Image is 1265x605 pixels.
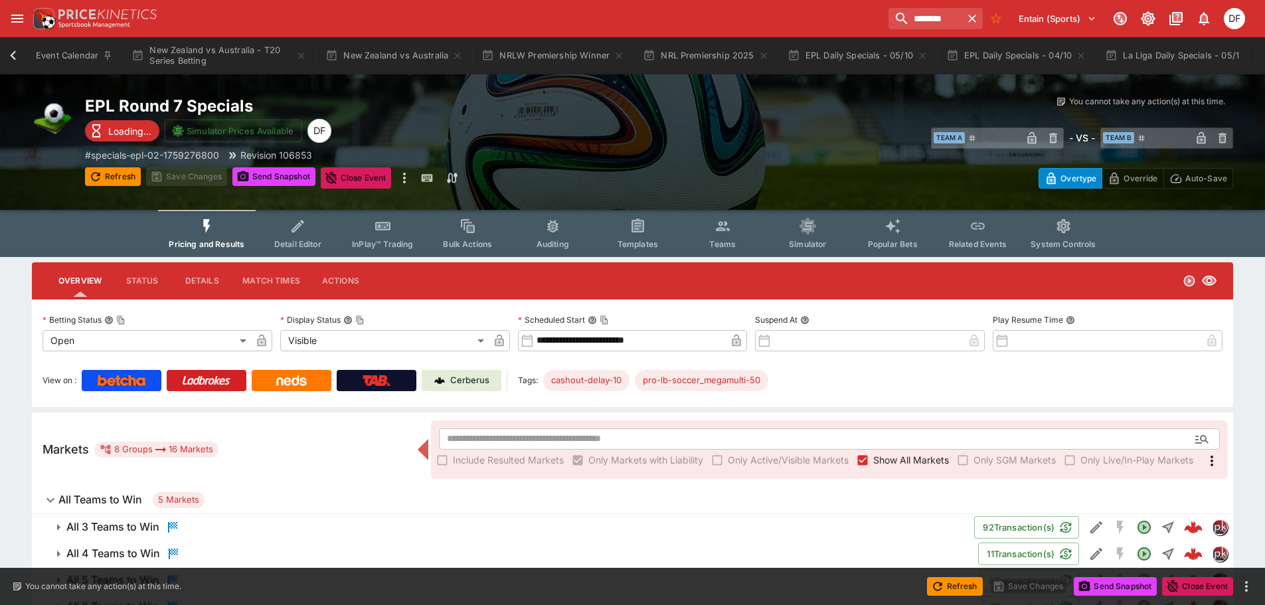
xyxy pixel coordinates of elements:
[1184,518,1203,537] img: logo-cerberus--red.svg
[422,370,501,391] a: Cerberus
[873,453,949,467] span: Show All Markets
[993,314,1063,325] p: Play Resume Time
[1132,515,1156,539] button: Open
[1136,546,1152,562] svg: Open
[100,442,213,458] div: 8 Groups 16 Markets
[32,567,980,594] button: All 5 Teams to Win
[363,375,390,386] img: TabNZ
[1031,239,1096,249] span: System Controls
[29,5,56,32] img: PriceKinetics Logo
[1213,547,1227,561] img: pricekinetics
[780,37,936,74] button: EPL Daily Specials - 05/10
[32,514,974,541] button: All 3 Teams to Win
[42,314,102,325] p: Betting Status
[5,7,29,31] button: open drawer
[1108,515,1132,539] button: SGM Disabled
[158,210,1106,257] div: Event type filters
[317,37,471,74] button: New Zealand vs Australia
[32,96,74,138] img: soccer.png
[1184,518,1203,537] div: a185df17-0a93-4b32-a4d9-c902f701a1f6
[938,37,1094,74] button: EPL Daily Specials - 04/10
[1069,131,1095,145] h6: - VS -
[42,442,89,457] h5: Markets
[1162,577,1233,596] button: Close Event
[1192,7,1216,31] button: Notifications
[1108,7,1132,31] button: Connected to PK
[1039,168,1102,189] button: Overtype
[985,8,1007,29] button: No Bookmarks
[1084,542,1108,566] button: Edit Detail
[635,374,768,387] span: pro-lb-soccer_megamulti-50
[165,120,302,142] button: Simulator Prices Available
[978,543,1079,565] button: 11Transaction(s)
[434,375,445,386] img: Cerberus
[1084,515,1108,539] button: Edit Detail
[58,9,157,19] img: PriceKinetics
[1212,519,1228,535] div: pricekinetics
[755,314,798,325] p: Suspend At
[518,314,585,325] p: Scheduled Start
[280,314,341,325] p: Display Status
[307,119,331,143] div: David Foster
[1156,542,1180,566] button: Straight
[42,330,251,351] div: Open
[868,239,918,249] span: Popular Bets
[42,370,76,391] label: View on :
[1184,545,1203,563] div: 8585c58a-49e0-489b-8b9a-c2174c0527c9
[1180,567,1207,594] a: d1b1bb20-30ba-48bd-a480-1ddb479c1e92
[618,239,658,249] span: Templates
[973,453,1056,467] span: Only SGM Markets
[789,239,826,249] span: Simulator
[98,375,145,386] img: Betcha
[1039,168,1233,189] div: Start From
[1201,273,1217,289] svg: Visible
[66,547,160,561] h6: All 4 Teams to Win
[66,520,159,534] h6: All 3 Teams to Win
[232,167,315,186] button: Send Snapshot
[1213,520,1227,535] img: pricekinetics
[537,239,569,249] span: Auditing
[1136,519,1152,535] svg: Open
[600,315,609,325] button: Copy To Clipboard
[1074,577,1157,596] button: Send Snapshot
[276,375,306,386] img: Neds
[453,453,564,467] span: Include Resulted Markets
[182,375,230,386] img: Ladbrokes
[1238,578,1254,594] button: more
[311,265,371,297] button: Actions
[1164,7,1188,31] button: Documentation
[709,239,736,249] span: Teams
[32,487,1233,513] button: All Teams to Win5 Markets
[1080,453,1193,467] span: Only Live/In-Play Markets
[1180,541,1207,567] a: 8585c58a-49e0-489b-8b9a-c2174c0527c9
[1224,8,1245,29] div: David Foster
[1183,274,1196,288] svg: Open
[85,96,659,116] h2: Copy To Clipboard
[635,370,768,391] div: Betting Target: cerberus
[232,265,311,297] button: Match Times
[396,167,412,189] button: more
[85,148,219,162] p: Copy To Clipboard
[934,132,965,143] span: Team A
[1190,427,1214,451] button: Open
[1204,453,1220,469] svg: More
[153,493,205,507] span: 5 Markets
[1060,171,1096,185] p: Overtype
[124,37,315,74] button: New Zealand vs Australia - T20 Series Betting
[1212,546,1228,562] div: pricekinetics
[58,493,142,507] h6: All Teams to Win
[588,453,703,467] span: Only Markets with Liability
[85,167,141,186] button: Refresh
[927,577,983,596] button: Refresh
[974,516,1079,539] button: 92Transaction(s)
[116,315,126,325] button: Copy To Clipboard
[800,315,809,325] button: Suspend At
[321,167,392,189] button: Close Event
[1066,315,1075,325] button: Play Resume Time
[543,370,630,391] div: Betting Target: cerberus
[28,37,121,74] button: Event Calendar
[274,239,321,249] span: Detail Editor
[1163,168,1233,189] button: Auto-Save
[1124,171,1157,185] p: Override
[32,541,978,567] button: All 4 Teams to Win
